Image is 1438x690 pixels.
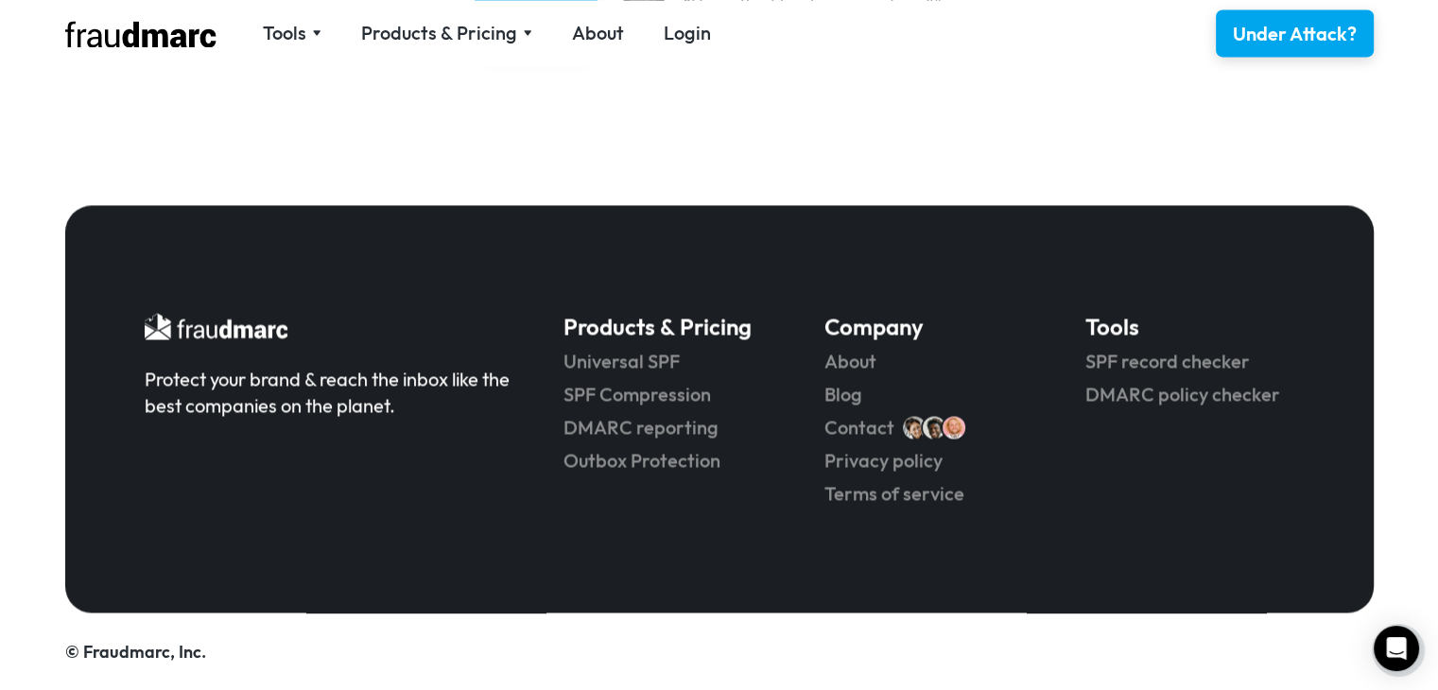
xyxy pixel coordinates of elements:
a: Login [664,20,711,46]
a: DMARC policy checker [1085,381,1293,407]
a: Contact [824,414,894,440]
div: Tools [263,20,306,46]
div: Open Intercom Messenger [1374,626,1419,671]
div: Under Attack? [1233,21,1357,47]
a: About [824,348,1032,374]
h5: Company [824,311,1032,341]
a: Blog [824,381,1032,407]
a: Under Attack? [1216,9,1374,57]
div: Products & Pricing [361,20,532,46]
a: Outbox Protection [563,447,771,474]
a: Terms of service [824,480,1032,507]
div: Products & Pricing [361,20,517,46]
h5: Tools [1085,311,1293,341]
div: Protect your brand & reach the inbox like the best companies on the planet. [145,366,511,419]
a: SPF Compression [563,381,771,407]
a: DMARC reporting [563,414,771,440]
div: Tools [263,20,321,46]
a: © Fraudmarc, Inc. [65,640,206,662]
a: SPF record checker [1085,348,1293,374]
a: About [572,20,624,46]
h5: Products & Pricing [563,311,771,341]
a: Privacy policy [824,447,1032,474]
a: Universal SPF [563,348,771,374]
